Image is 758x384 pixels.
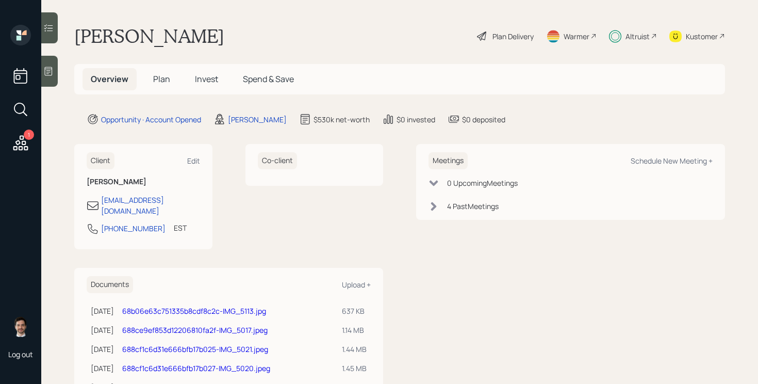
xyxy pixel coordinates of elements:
div: [DATE] [91,344,114,355]
div: Altruist [625,31,650,42]
h1: [PERSON_NAME] [74,25,224,47]
div: Plan Delivery [492,31,534,42]
div: 637 KB [342,306,367,316]
span: Overview [91,73,128,85]
div: [EMAIL_ADDRESS][DOMAIN_NAME] [101,195,200,216]
div: Edit [187,156,200,166]
div: Opportunity · Account Opened [101,114,201,125]
a: 688cf1c6d31e666bfb17b027-IMG_5020.jpeg [122,363,270,373]
span: Plan [153,73,170,85]
div: Upload + [342,280,371,290]
div: Warmer [564,31,589,42]
div: $0 deposited [462,114,505,125]
span: Invest [195,73,218,85]
div: $530k net-worth [314,114,370,125]
div: 1.44 MB [342,344,367,355]
div: [PERSON_NAME] [228,114,287,125]
a: 688cf1c6d31e666bfb17b025-IMG_5021.jpeg [122,344,268,354]
h6: Client [87,152,114,169]
div: 1 [24,130,34,140]
div: [DATE] [91,306,114,316]
div: Kustomer [686,31,718,42]
h6: Co-client [258,152,297,169]
a: 688ce9ef853d12206810fa2f-IMG_5017.jpeg [122,325,268,335]
div: [DATE] [91,363,114,374]
span: Spend & Save [243,73,294,85]
div: EST [174,222,187,233]
div: 0 Upcoming Meeting s [447,178,518,188]
h6: Meetings [429,152,468,169]
div: $0 invested [397,114,435,125]
div: Log out [8,349,33,359]
h6: [PERSON_NAME] [87,178,200,186]
div: Schedule New Meeting + [631,156,713,166]
img: jonah-coleman-headshot.png [10,316,31,337]
div: [DATE] [91,325,114,335]
a: 68b06e63c751335b8cdf8c2c-IMG_5113.jpg [122,306,266,316]
div: 4 Past Meeting s [447,201,499,212]
div: 1.45 MB [342,363,367,374]
div: [PHONE_NUMBER] [101,223,166,234]
div: 1.14 MB [342,325,367,335]
h6: Documents [87,276,133,293]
